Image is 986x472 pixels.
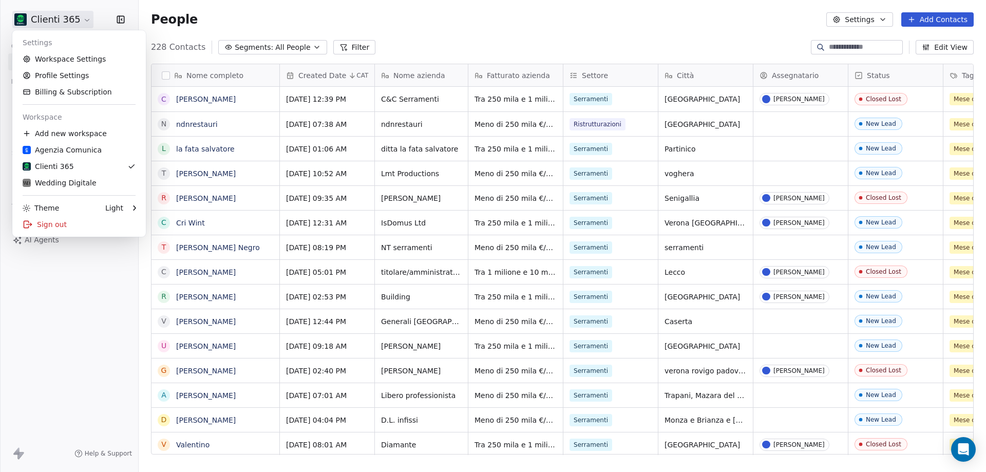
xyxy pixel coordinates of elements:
div: Workspace [16,109,142,125]
div: Light [105,203,123,213]
div: Settings [16,34,142,51]
img: clienti365-logo-quadrato-negativo.png [23,162,31,171]
a: Workspace Settings [16,51,142,67]
a: Billing & Subscription [16,84,142,100]
div: Wedding Digitale [23,178,97,188]
div: Theme [23,203,59,213]
div: Agenzia Comunica [23,145,102,155]
img: Icona%20App%20Facebook.png [23,179,31,187]
div: Add new workspace [16,125,142,142]
div: Clienti 365 [23,161,74,172]
div: Sign out [16,216,142,233]
a: Profile Settings [16,67,142,84]
img: agenzia-comunica-profilo-FB.png [23,146,31,154]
